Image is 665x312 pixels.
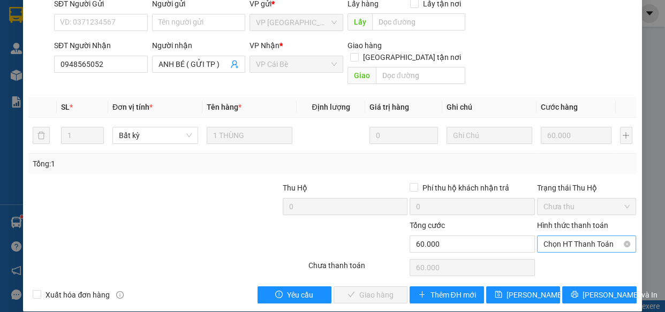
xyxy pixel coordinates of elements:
[541,127,611,144] input: 0
[447,127,532,144] input: Ghi Chú
[256,56,337,72] span: VP Cái Bè
[543,199,630,215] span: Chưa thu
[347,41,382,50] span: Giao hàng
[312,103,350,111] span: Định lượng
[372,13,465,31] input: Dọc đường
[541,103,578,111] span: Cước hàng
[537,182,637,194] div: Trạng thái Thu Hộ
[347,67,376,84] span: Giao
[624,241,630,247] span: close-circle
[583,289,658,301] span: [PERSON_NAME] và In
[33,127,50,144] button: delete
[620,127,632,144] button: plus
[152,40,246,51] div: Người nhận
[347,13,372,31] span: Lấy
[543,236,630,252] span: Chọn HT Thanh Toán
[418,291,426,299] span: plus
[571,291,578,299] span: printer
[207,127,292,144] input: VD: Bàn, Ghế
[119,127,192,143] span: Bất kỳ
[287,289,313,301] span: Yêu cầu
[283,184,307,192] span: Thu Hộ
[112,103,153,111] span: Đơn vị tính
[116,291,124,299] span: info-circle
[486,286,560,303] button: save[PERSON_NAME] thay đổi
[61,103,70,111] span: SL
[562,286,636,303] button: printer[PERSON_NAME] và In
[369,103,409,111] span: Giá trị hàng
[418,182,513,194] span: Phí thu hộ khách nhận trả
[207,103,241,111] span: Tên hàng
[230,60,239,69] span: user-add
[369,127,438,144] input: 0
[54,40,148,51] div: SĐT Người Nhận
[410,286,483,303] button: plusThêm ĐH mới
[334,286,407,303] button: checkGiao hàng
[275,291,283,299] span: exclamation-circle
[495,291,502,299] span: save
[250,41,279,50] span: VP Nhận
[376,67,465,84] input: Dọc đường
[307,260,409,278] div: Chưa thanh toán
[507,289,592,301] span: [PERSON_NAME] thay đổi
[258,286,331,303] button: exclamation-circleYêu cầu
[430,289,475,301] span: Thêm ĐH mới
[41,289,114,301] span: Xuất hóa đơn hàng
[256,14,337,31] span: VP Sài Gòn
[442,97,536,118] th: Ghi chú
[33,158,258,170] div: Tổng: 1
[410,221,445,230] span: Tổng cước
[537,221,608,230] label: Hình thức thanh toán
[359,51,465,63] span: [GEOGRAPHIC_DATA] tận nơi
